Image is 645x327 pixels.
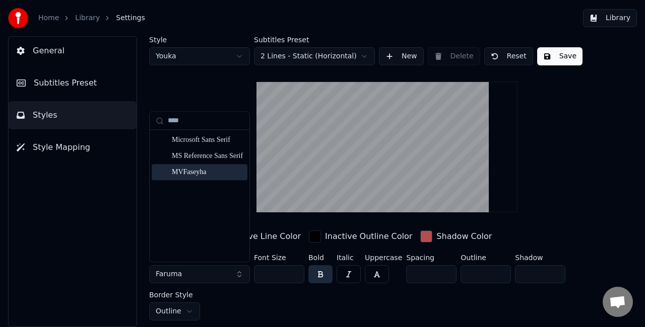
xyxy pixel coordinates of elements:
[308,254,333,261] label: Bold
[406,254,457,261] label: Spacing
[461,254,511,261] label: Outline
[38,13,145,23] nav: breadcrumb
[149,291,200,298] label: Border Style
[325,230,412,242] div: Inactive Outline Color
[537,47,583,65] button: Save
[365,254,402,261] label: Uppercase
[8,8,28,28] img: youka
[33,109,57,121] span: Styles
[418,228,494,244] button: Shadow Color
[172,151,243,161] div: MS Reference Sans Serif
[307,228,414,244] button: Inactive Outline Color
[583,9,637,27] button: Library
[208,228,303,244] button: Inactive Line Color
[172,135,243,145] div: Microsoft Sans Serif
[75,13,100,23] a: Library
[254,36,375,43] label: Subtitles Preset
[484,47,533,65] button: Reset
[38,13,59,23] a: Home
[9,133,137,161] button: Style Mapping
[116,13,145,23] span: Settings
[149,36,250,43] label: Style
[379,47,424,65] button: New
[603,287,633,317] a: Open chat
[226,230,301,242] div: Inactive Line Color
[9,69,137,97] button: Subtitles Preset
[33,141,90,153] span: Style Mapping
[337,254,361,261] label: Italic
[9,37,137,65] button: General
[254,254,304,261] label: Font Size
[34,77,97,89] span: Subtitles Preset
[33,45,64,57] span: General
[156,269,182,279] span: Faruma
[436,230,492,242] div: Shadow Color
[172,167,243,177] div: MVFaseyha
[9,101,137,129] button: Styles
[515,254,565,261] label: Shadow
